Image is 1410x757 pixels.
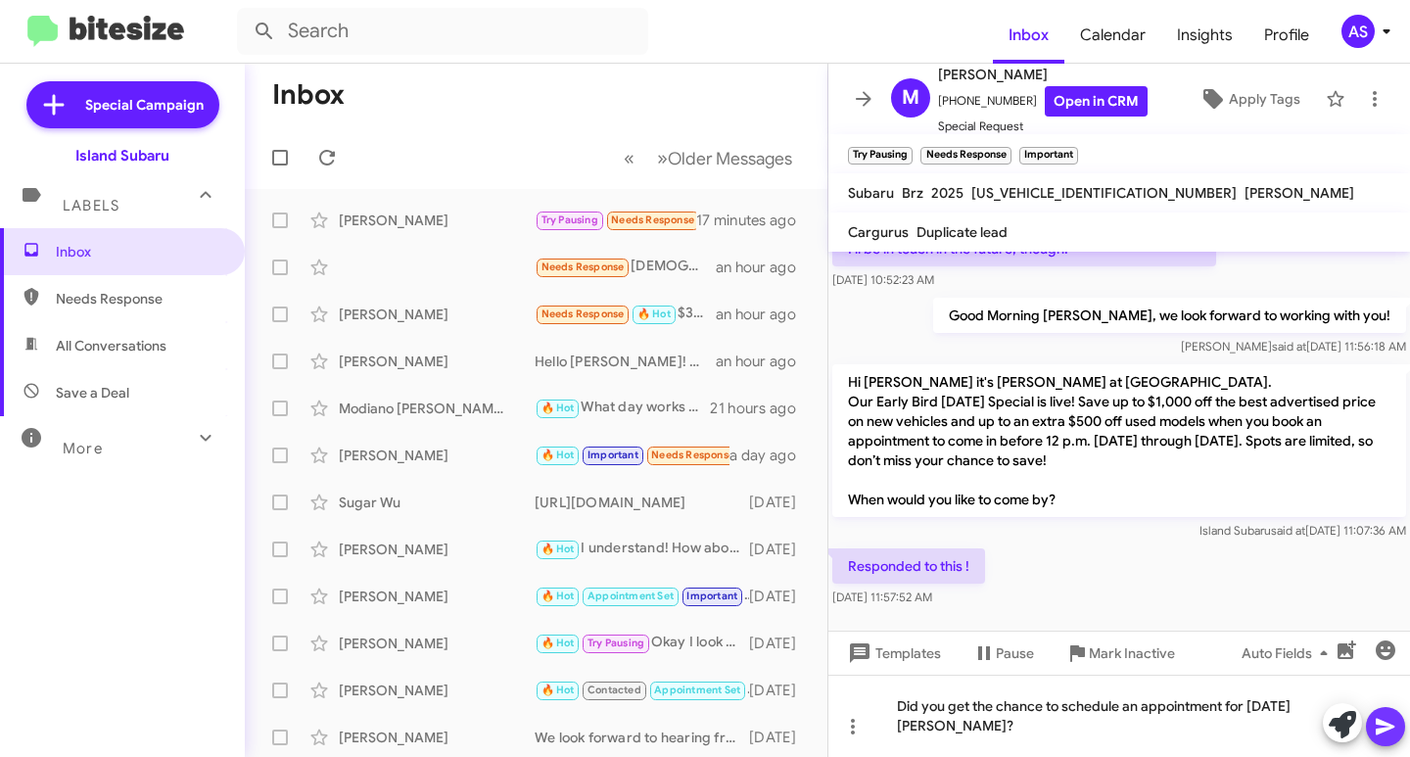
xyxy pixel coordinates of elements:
[1242,636,1336,671] span: Auto Fields
[938,63,1148,86] span: [PERSON_NAME]
[535,585,749,607] div: Hi [PERSON_NAME] it's [PERSON_NAME] at [GEOGRAPHIC_DATA]. Our Early Bird [DATE] Special is live! ...
[339,446,535,465] div: [PERSON_NAME]
[749,493,812,512] div: [DATE]
[729,446,812,465] div: a day ago
[1229,81,1300,117] span: Apply Tags
[535,352,716,371] div: Hello [PERSON_NAME]! Congratulations on your new vehicle! What did you end up purchasing?
[85,95,204,115] span: Special Campaign
[75,146,169,166] div: Island Subaru
[612,138,646,178] button: Previous
[535,632,749,654] div: Okay I look forward to hearing from you! Have a great weekend.
[1181,339,1406,354] span: [PERSON_NAME] [DATE] 11:56:18 AM
[848,147,913,165] small: Try Pausing
[1226,636,1351,671] button: Auto Fields
[26,81,219,128] a: Special Campaign
[1272,339,1306,354] span: said at
[1019,147,1078,165] small: Important
[613,138,804,178] nav: Page navigation example
[749,728,812,747] div: [DATE]
[56,289,222,308] span: Needs Response
[1161,7,1248,64] a: Insights
[1245,184,1354,202] span: [PERSON_NAME]
[749,681,812,700] div: [DATE]
[686,590,737,602] span: Important
[971,184,1237,202] span: [US_VEHICLE_IDENTIFICATION_NUMBER]
[535,679,749,701] div: Hi [PERSON_NAME] it's [PERSON_NAME] at [GEOGRAPHIC_DATA]. Our Early Bird [DATE] Special is live! ...
[931,184,963,202] span: 2025
[637,308,671,320] span: 🔥 Hot
[749,587,812,606] div: [DATE]
[624,146,634,170] span: «
[920,147,1010,165] small: Needs Response
[902,82,919,114] span: M
[541,684,575,696] span: 🔥 Hot
[339,728,535,747] div: [PERSON_NAME]
[339,399,535,418] div: Modiano [PERSON_NAME]
[916,223,1008,241] span: Duplicate lead
[535,209,696,231] div: Responded to this !
[587,449,638,461] span: Important
[56,383,129,402] span: Save a Deal
[938,117,1148,136] span: Special Request
[1341,15,1375,48] div: AS
[339,305,535,324] div: [PERSON_NAME]
[1248,7,1325,64] a: Profile
[710,399,812,418] div: 21 hours ago
[651,449,734,461] span: Needs Response
[541,213,598,226] span: Try Pausing
[541,308,625,320] span: Needs Response
[339,540,535,559] div: [PERSON_NAME]
[716,352,812,371] div: an hour ago
[339,211,535,230] div: [PERSON_NAME]
[1064,7,1161,64] a: Calendar
[587,590,674,602] span: Appointment Set
[933,298,1406,333] p: Good Morning [PERSON_NAME], we look forward to working with you!
[587,637,644,649] span: Try Pausing
[902,184,923,202] span: Brz
[832,548,985,584] p: Responded to this !
[749,634,812,653] div: [DATE]
[339,681,535,700] div: [PERSON_NAME]
[541,543,575,555] span: 🔥 Hot
[339,587,535,606] div: [PERSON_NAME]
[957,636,1050,671] button: Pause
[535,397,710,419] div: What day works best?
[844,636,941,671] span: Templates
[993,7,1064,64] a: Inbox
[535,538,749,560] div: I understand! How about we look at scheduling something in early October? Would that work for you?
[272,79,345,111] h1: Inbox
[541,590,575,602] span: 🔥 Hot
[828,636,957,671] button: Templates
[828,675,1410,757] div: Did you get the chance to schedule an appointment for [DATE] [PERSON_NAME]?
[339,634,535,653] div: [PERSON_NAME]
[996,636,1034,671] span: Pause
[541,260,625,273] span: Needs Response
[541,402,575,414] span: 🔥 Hot
[535,493,749,512] div: [URL][DOMAIN_NAME]
[1325,15,1388,48] button: AS
[541,449,575,461] span: 🔥 Hot
[1182,81,1316,117] button: Apply Tags
[56,242,222,261] span: Inbox
[63,197,119,214] span: Labels
[848,223,909,241] span: Cargurus
[696,211,812,230] div: 17 minutes ago
[339,493,535,512] div: Sugar Wu
[1199,523,1406,538] span: Island Subaru [DATE] 11:07:36 AM
[1050,636,1191,671] button: Mark Inactive
[832,364,1406,517] p: Hi [PERSON_NAME] it's [PERSON_NAME] at [GEOGRAPHIC_DATA]. Our Early Bird [DATE] Special is live! ...
[1271,523,1305,538] span: said at
[535,256,716,278] div: [DEMOGRAPHIC_DATA] bless, you have an amazing weekend and a great holiday!!! I just got a job fin...
[63,440,103,457] span: More
[1045,86,1148,117] a: Open in CRM
[832,272,934,287] span: [DATE] 10:52:23 AM
[668,148,792,169] span: Older Messages
[938,86,1148,117] span: [PHONE_NUMBER]
[587,684,641,696] span: Contacted
[611,213,694,226] span: Needs Response
[832,590,932,604] span: [DATE] 11:57:52 AM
